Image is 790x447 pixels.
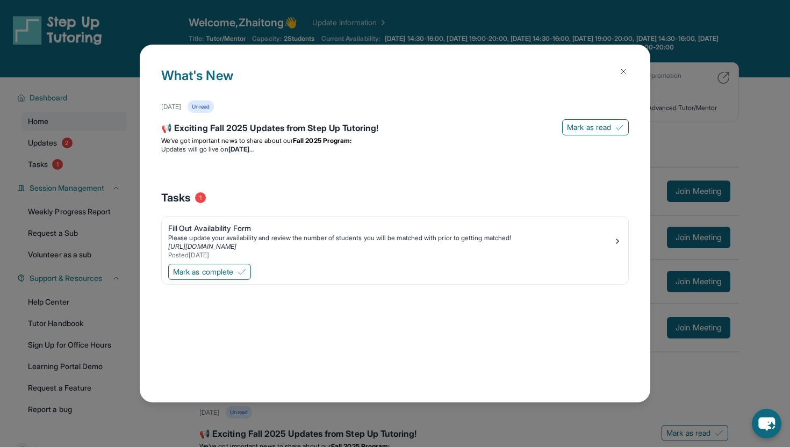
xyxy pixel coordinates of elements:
button: Mark as read [562,119,629,135]
span: Tasks [161,190,191,205]
span: 1 [195,192,206,203]
a: [URL][DOMAIN_NAME] [168,242,236,250]
strong: Fall 2025 Program: [293,136,351,145]
div: [DATE] [161,103,181,111]
strong: [DATE] [228,145,254,153]
div: 📢 Exciting Fall 2025 Updates from Step Up Tutoring! [161,121,629,136]
img: Mark as read [615,123,624,132]
h1: What's New [161,66,629,100]
img: Mark as complete [238,268,246,276]
li: Updates will go live on [161,145,629,154]
span: Mark as complete [173,266,233,277]
div: Posted [DATE] [168,251,613,259]
button: chat-button [752,409,781,438]
div: Fill Out Availability Form [168,223,613,234]
div: Please update your availability and review the number of students you will be matched with prior ... [168,234,613,242]
div: Unread [188,100,213,113]
span: We’ve got important news to share about our [161,136,293,145]
img: Close Icon [619,67,628,76]
button: Mark as complete [168,264,251,280]
a: Fill Out Availability FormPlease update your availability and review the number of students you w... [162,217,628,262]
span: Mark as read [567,122,611,133]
